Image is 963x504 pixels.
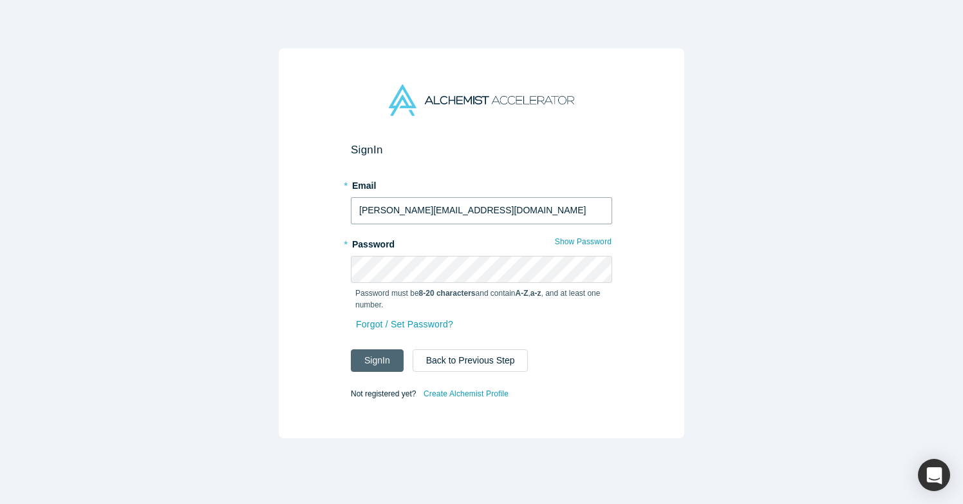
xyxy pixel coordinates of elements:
button: Show Password [554,233,612,250]
a: Create Alchemist Profile [423,385,509,402]
h2: Sign In [351,143,612,157]
strong: 8-20 characters [419,289,476,298]
a: Forgot / Set Password? [355,313,454,336]
img: Alchemist Accelerator Logo [389,84,574,116]
span: Not registered yet? [351,389,416,398]
strong: A-Z [516,289,528,298]
label: Password [351,233,612,251]
p: Password must be and contain , , and at least one number. [355,287,608,311]
button: SignIn [351,349,404,372]
button: Back to Previous Step [413,349,528,372]
label: Email [351,175,612,193]
strong: a-z [530,289,541,298]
